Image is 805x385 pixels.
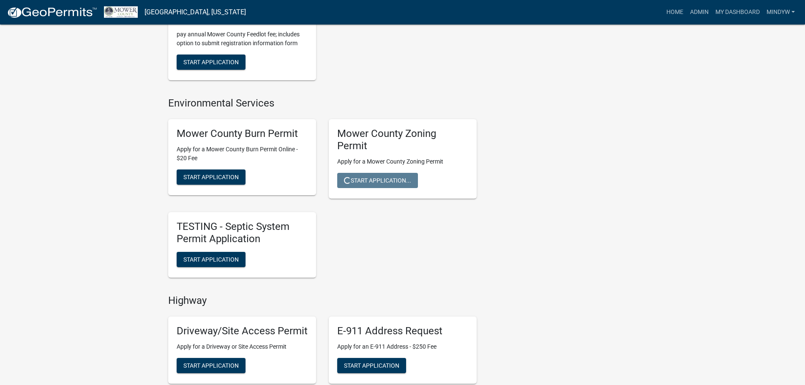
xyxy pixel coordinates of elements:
button: Start Application [177,55,246,70]
h5: Mower County Zoning Permit [337,128,468,152]
h5: Driveway/Site Access Permit [177,325,308,337]
button: Start Application [177,358,246,373]
span: Start Application [344,362,399,369]
span: Start Application [183,174,239,180]
button: Start Application [177,252,246,267]
p: Apply for a Mower County Burn Permit Online - $20 Fee [177,145,308,163]
a: mindyw [763,4,798,20]
img: Mower County, Minnesota [104,6,138,18]
p: Apply for a Mower County Zoning Permit [337,157,468,166]
span: Start Application... [344,177,411,184]
h4: Environmental Services [168,97,477,109]
h5: E-911 Address Request [337,325,468,337]
span: Start Application [183,58,239,65]
a: [GEOGRAPHIC_DATA], [US_STATE] [145,5,246,19]
span: Start Application [183,362,239,369]
p: Apply for a Driveway or Site Access Permit [177,342,308,351]
a: Admin [687,4,712,20]
p: pay annual Mower County Feedlot fee; includes option to submit registration information form [177,30,308,48]
p: Apply for an E-911 Address - $250 Fee [337,342,468,351]
button: Start Application [337,358,406,373]
a: Home [663,4,687,20]
button: Start Application... [337,173,418,188]
button: Start Application [177,169,246,185]
h5: TESTING - Septic System Permit Application [177,221,308,245]
h5: Mower County Burn Permit [177,128,308,140]
span: Start Application [183,256,239,262]
h4: Highway [168,295,477,307]
a: My Dashboard [712,4,763,20]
